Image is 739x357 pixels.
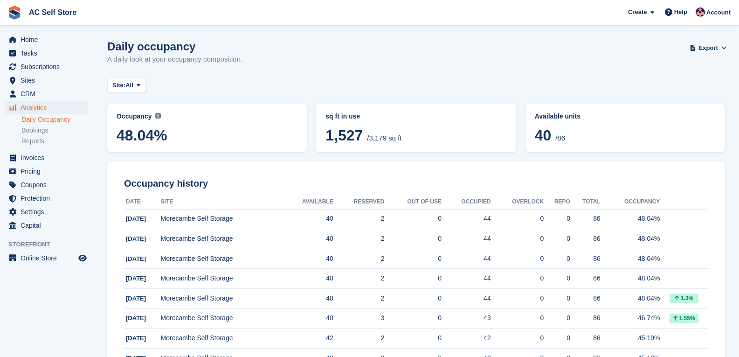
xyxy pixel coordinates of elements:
[161,195,281,210] th: Site
[21,219,76,232] span: Capital
[21,126,88,135] a: Bookings
[112,81,125,90] span: Site:
[21,178,76,191] span: Coupons
[691,40,725,56] button: Export
[281,329,333,349] td: 42
[674,7,687,17] span: Help
[367,134,401,142] span: /3,179 sq ft
[117,112,297,121] abbr: Current percentage of sq ft occupied
[385,308,442,329] td: 0
[117,112,152,120] span: Occupancy
[570,308,601,329] td: 86
[442,234,491,244] div: 44
[601,329,660,349] td: 45.19%
[281,308,333,329] td: 40
[442,273,491,283] div: 44
[544,254,570,264] div: 0
[126,335,146,342] span: [DATE]
[544,313,570,323] div: 0
[281,209,333,229] td: 40
[8,240,93,249] span: Storefront
[21,192,76,205] span: Protection
[107,78,146,93] button: Site: All
[5,33,88,46] a: menu
[601,289,660,309] td: 48.04%
[161,308,281,329] td: Morecambe Self Storage
[281,269,333,289] td: 40
[333,269,385,289] td: 2
[5,252,88,265] a: menu
[21,165,76,178] span: Pricing
[535,112,580,120] span: Available units
[333,308,385,329] td: 3
[126,275,146,282] span: [DATE]
[442,214,491,224] div: 44
[570,269,601,289] td: 86
[491,234,544,244] div: 0
[333,209,385,229] td: 2
[442,333,491,343] div: 42
[491,294,544,303] div: 0
[385,229,442,249] td: 0
[107,40,242,53] h1: Daily occupancy
[699,43,718,53] span: Export
[325,112,360,120] span: sq ft in use
[21,205,76,218] span: Settings
[107,54,242,65] p: A daily look at your occupancy composition.
[21,60,76,73] span: Subscriptions
[696,7,705,17] img: Ted Cox
[385,329,442,349] td: 0
[333,195,385,210] th: Reserved
[325,112,506,121] abbr: Current breakdown of %{unit} occupied
[161,249,281,269] td: Morecambe Self Storage
[601,249,660,269] td: 48.04%
[126,215,146,222] span: [DATE]
[5,192,88,205] a: menu
[570,229,601,249] td: 86
[21,151,76,164] span: Invoices
[325,127,363,144] span: 1,527
[491,313,544,323] div: 0
[161,209,281,229] td: Morecambe Self Storage
[706,8,731,17] span: Account
[117,127,297,144] span: 48.04%
[161,329,281,349] td: Morecambe Self Storage
[570,289,601,309] td: 86
[385,249,442,269] td: 0
[5,205,88,218] a: menu
[5,165,88,178] a: menu
[126,235,146,242] span: [DATE]
[21,74,76,87] span: Sites
[544,214,570,224] div: 0
[491,273,544,283] div: 0
[385,209,442,229] td: 0
[570,249,601,269] td: 86
[5,87,88,100] a: menu
[544,333,570,343] div: 0
[21,47,76,60] span: Tasks
[544,234,570,244] div: 0
[601,269,660,289] td: 48.04%
[124,178,708,189] h2: Occupancy history
[535,112,716,121] abbr: Current percentage of units occupied or overlocked
[161,269,281,289] td: Morecambe Self Storage
[5,47,88,60] a: menu
[21,87,76,100] span: CRM
[628,7,647,17] span: Create
[601,229,660,249] td: 48.04%
[544,294,570,303] div: 0
[21,252,76,265] span: Online Store
[333,229,385,249] td: 2
[670,294,698,303] div: 1.3%
[25,5,80,20] a: AC Self Store
[333,249,385,269] td: 2
[601,195,660,210] th: Occupancy
[385,195,442,210] th: Out of Use
[385,289,442,309] td: 0
[281,195,333,210] th: Available
[570,329,601,349] td: 86
[491,214,544,224] div: 0
[442,313,491,323] div: 43
[601,209,660,229] td: 48.04%
[601,308,660,329] td: 46.74%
